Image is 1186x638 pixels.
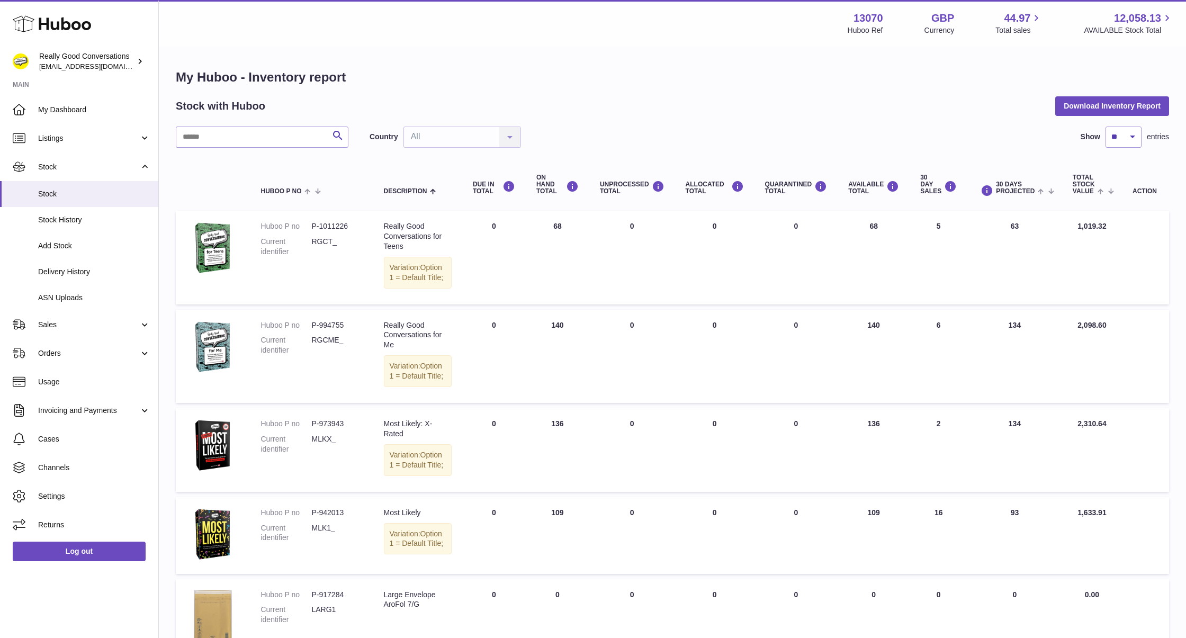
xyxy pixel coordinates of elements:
span: 0 [794,590,798,599]
dt: Huboo P no [260,419,311,429]
div: Variation: [384,523,452,555]
td: 134 [967,310,1062,403]
dd: RGCME_ [311,335,362,355]
td: 0 [462,211,526,304]
span: Orders [38,348,139,358]
img: product image [186,221,239,274]
div: UNPROCESSED Total [600,181,664,195]
td: 2 [910,408,967,492]
span: 44.97 [1004,11,1030,25]
span: Stock [38,162,139,172]
div: Large Envelope AroFol 7/G [384,590,452,610]
dt: Current identifier [260,335,311,355]
a: Log out [13,542,146,561]
td: 140 [838,310,910,403]
div: Really Good Conversations [39,51,134,71]
strong: GBP [931,11,954,25]
div: Variation: [384,257,452,289]
dt: Current identifier [260,434,311,454]
span: Total stock value [1073,174,1095,195]
span: AVAILABLE Stock Total [1084,25,1173,35]
span: Stock History [38,215,150,225]
dd: P-973943 [311,419,362,429]
span: 0 [794,508,798,517]
span: Option 1 = Default Title; [390,263,444,282]
span: Huboo P no [260,188,301,195]
td: 6 [910,310,967,403]
img: product image [186,508,239,561]
img: product image [186,320,239,373]
dt: Huboo P no [260,320,311,330]
img: product image [186,419,239,472]
td: 0 [589,211,675,304]
label: Show [1081,132,1100,142]
td: 0 [462,408,526,492]
dt: Huboo P no [260,221,311,231]
span: 1,633.91 [1077,508,1107,517]
span: [EMAIL_ADDRESS][DOMAIN_NAME] [39,62,156,70]
dd: RGCT_ [311,237,362,257]
td: 0 [675,497,754,574]
div: Most Likely: X-Rated [384,419,452,439]
span: Option 1 = Default Title; [390,451,444,469]
dt: Huboo P no [260,508,311,518]
a: 44.97 Total sales [995,11,1043,35]
a: 12,058.13 AVAILABLE Stock Total [1084,11,1173,35]
td: 0 [589,310,675,403]
span: 12,058.13 [1114,11,1161,25]
span: Cases [38,434,150,444]
td: 16 [910,497,967,574]
dt: Current identifier [260,605,311,625]
td: 0 [589,497,675,574]
td: 136 [526,408,589,492]
h2: Stock with Huboo [176,99,265,113]
strong: 13070 [853,11,883,25]
dd: MLKX_ [311,434,362,454]
td: 68 [838,211,910,304]
span: Add Stock [38,241,150,251]
img: hello@reallygoodconversations.co [13,53,29,69]
span: Delivery History [38,267,150,277]
div: Variation: [384,444,452,476]
button: Download Inventory Report [1055,96,1169,115]
span: 0.00 [1085,590,1099,599]
td: 0 [675,408,754,492]
span: 2,310.64 [1077,419,1107,428]
td: 109 [838,497,910,574]
td: 0 [675,211,754,304]
div: QUARANTINED Total [765,181,828,195]
td: 0 [462,310,526,403]
div: ALLOCATED Total [686,181,744,195]
h1: My Huboo - Inventory report [176,69,1169,86]
span: Description [384,188,427,195]
dt: Current identifier [260,523,311,543]
dd: P-994755 [311,320,362,330]
label: Country [370,132,398,142]
span: 0 [794,222,798,230]
span: Total sales [995,25,1043,35]
span: Settings [38,491,150,501]
div: Huboo Ref [848,25,883,35]
div: Action [1133,188,1158,195]
dd: P-917284 [311,590,362,600]
span: Invoicing and Payments [38,406,139,416]
dd: MLK1_ [311,523,362,543]
span: 1,019.32 [1077,222,1107,230]
div: ON HAND Total [536,174,579,195]
span: Listings [38,133,139,143]
dd: P-1011226 [311,221,362,231]
dt: Current identifier [260,237,311,257]
div: Really Good Conversations for Me [384,320,452,351]
div: DUE IN TOTAL [473,181,515,195]
div: Really Good Conversations for Teens [384,221,452,251]
div: Most Likely [384,508,452,518]
td: 136 [838,408,910,492]
td: 68 [526,211,589,304]
td: 5 [910,211,967,304]
td: 0 [589,408,675,492]
td: 134 [967,408,1062,492]
td: 63 [967,211,1062,304]
div: Currency [924,25,955,35]
span: Channels [38,463,150,473]
dd: P-942013 [311,508,362,518]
